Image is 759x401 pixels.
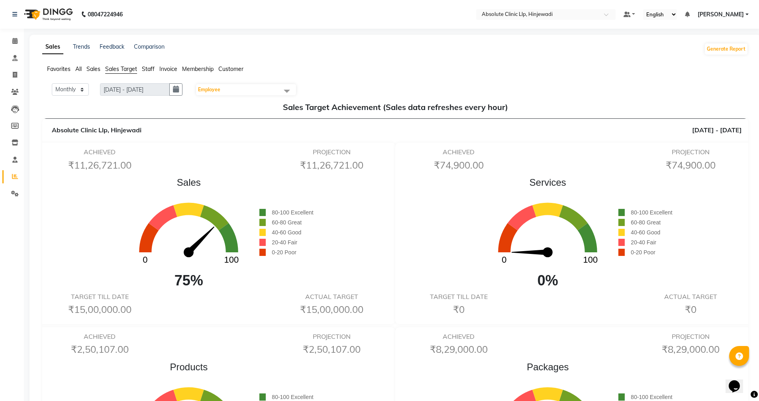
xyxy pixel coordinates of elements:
[639,148,743,156] h6: PROJECTION
[198,86,220,92] span: Employee
[407,148,511,156] h6: ACHIEVED
[407,304,511,315] h6: ₹0
[639,333,743,340] h6: PROJECTION
[639,344,743,355] h6: ₹8,29,000.00
[100,43,124,50] a: Feedback
[86,65,100,73] span: Sales
[118,175,259,190] span: Sales
[52,126,141,134] span: Absolute Clinic Llp, Hinjewadi
[272,394,313,400] span: 80-100 Excellent
[407,293,511,301] h6: TARGET TILL DATE
[407,333,511,340] h6: ACHIEVED
[218,65,243,73] span: Customer
[639,293,743,301] h6: ACTUAL TARGET
[73,43,90,50] a: Trends
[272,219,302,226] span: 60-80 Great
[502,255,507,265] text: 0
[280,159,384,171] h6: ₹11,26,721.00
[143,255,148,265] text: 0
[698,10,744,19] span: [PERSON_NAME]
[280,333,384,340] h6: PROJECTION
[182,65,214,73] span: Membership
[631,394,672,400] span: 80-100 Excellent
[583,255,598,265] text: 100
[280,148,384,156] h6: PROJECTION
[100,83,170,96] input: DD/MM/YYYY-DD/MM/YYYY
[48,159,152,171] h6: ₹11,26,721.00
[48,304,152,315] h6: ₹15,00,000.00
[477,360,618,374] span: Packages
[272,229,301,236] span: 40-60 Good
[47,65,71,73] span: Favorites
[705,43,747,55] button: Generate Report
[159,65,177,73] span: Invoice
[280,293,384,301] h6: ACTUAL TARGET
[49,102,742,112] h5: Sales Target Achievement (Sales data refreshes every hour)
[75,65,82,73] span: All
[639,159,743,171] h6: ₹74,900.00
[407,159,511,171] h6: ₹74,900.00
[272,209,313,216] span: 80-100 Excellent
[48,333,152,340] h6: ACHIEVED
[631,239,656,246] span: 20-40 Fair
[118,360,259,374] span: Products
[639,304,743,315] h6: ₹0
[280,344,384,355] h6: ₹2,50,107.00
[280,304,384,315] h6: ₹15,00,000.00
[631,209,672,216] span: 80-100 Excellent
[48,293,152,301] h6: TARGET TILL DATE
[692,125,742,135] span: [DATE] - [DATE]
[272,239,297,246] span: 20-40 Fair
[42,40,63,54] a: Sales
[48,148,152,156] h6: ACHIEVED
[407,344,511,355] h6: ₹8,29,000.00
[134,43,165,50] a: Comparison
[726,369,751,393] iframe: chat widget
[88,3,123,26] b: 08047224946
[20,3,75,26] img: logo
[631,229,660,236] span: 40-60 Good
[48,344,152,355] h6: ₹2,50,107.00
[477,175,618,190] span: Services
[477,270,618,291] span: 0%
[105,65,137,73] span: Sales Target
[118,270,259,291] span: 75%
[142,65,155,73] span: Staff
[224,255,239,265] text: 100
[631,219,661,226] span: 60-80 Great
[272,249,296,256] span: 0-20 Poor
[631,249,655,256] span: 0-20 Poor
